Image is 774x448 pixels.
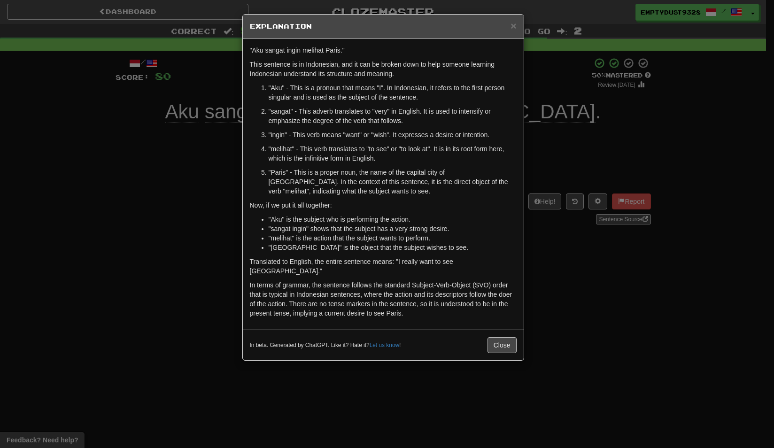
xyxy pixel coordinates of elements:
p: "ingin" - This verb means "want" or "wish". It expresses a desire or intention. [269,130,517,139]
a: Let us know [370,342,399,348]
p: Now, if we put it all together: [250,201,517,210]
p: "sangat" - This adverb translates to "very" in English. It is used to intensify or emphasize the ... [269,107,517,125]
p: This sentence is in Indonesian, and it can be broken down to help someone learning Indonesian und... [250,60,517,78]
p: "melihat" - This verb translates to "to see" or "to look at". It is in its root form here, which ... [269,144,517,163]
li: "[GEOGRAPHIC_DATA]" is the object that the subject wishes to see. [269,243,517,252]
span: × [511,20,516,31]
h5: Explanation [250,22,517,31]
p: Translated to English, the entire sentence means: "I really want to see [GEOGRAPHIC_DATA]." [250,257,517,276]
li: "melihat" is the action that the subject wants to perform. [269,233,517,243]
button: Close [511,21,516,31]
li: "sangat ingin" shows that the subject has a very strong desire. [269,224,517,233]
p: In terms of grammar, the sentence follows the standard Subject-Verb-Object (SVO) order that is ty... [250,280,517,318]
p: "Aku sangat ingin melihat Paris." [250,46,517,55]
p: "Aku" - This is a pronoun that means "I". In Indonesian, it refers to the first person singular a... [269,83,517,102]
button: Close [488,337,517,353]
li: "Aku" is the subject who is performing the action. [269,215,517,224]
p: "Paris" - This is a proper noun, the name of the capital city of [GEOGRAPHIC_DATA]. In the contex... [269,168,517,196]
small: In beta. Generated by ChatGPT. Like it? Hate it? ! [250,341,401,349]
